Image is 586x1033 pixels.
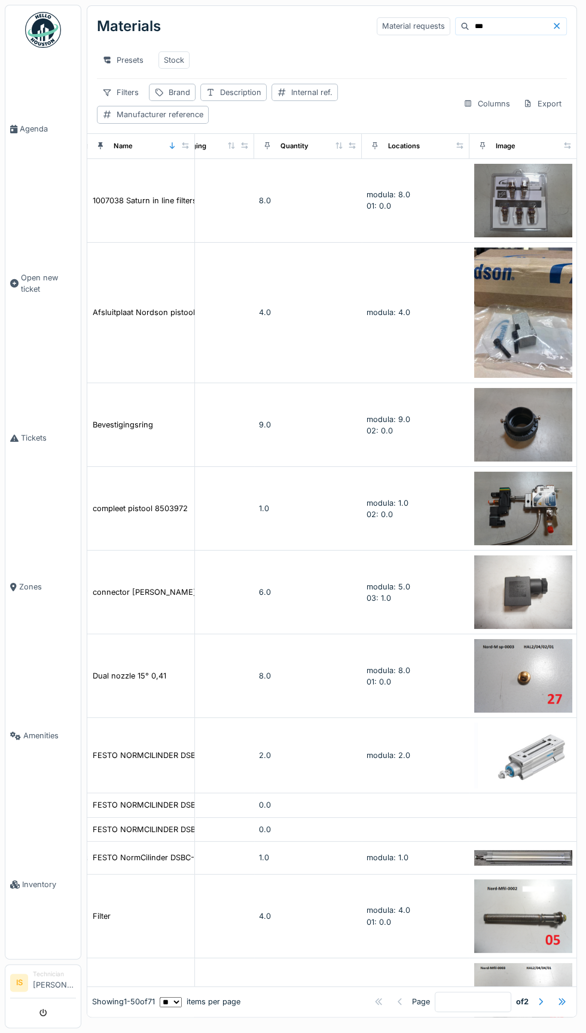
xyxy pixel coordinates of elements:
li: IS [10,974,28,992]
div: Materials [97,11,161,42]
div: 0.0 [259,824,357,835]
div: Internal ref. [291,87,332,98]
div: Name [114,141,133,151]
div: Stock [164,54,184,66]
div: 2.0 [259,750,357,761]
div: 8.0 [259,195,357,206]
span: 03: 1.0 [367,594,391,603]
div: 9.0 [259,419,357,430]
span: modula: 8.0 [367,666,410,675]
img: compleet pistool 8503972 [474,472,572,545]
div: connector [PERSON_NAME] aansluiting [93,586,238,598]
span: 01: 0.0 [367,918,391,927]
span: Agenda [20,123,76,135]
div: 1 [151,750,249,761]
span: Open new ticket [21,272,76,295]
a: IS Technician[PERSON_NAME] [10,970,76,998]
div: FESTO NORMCILINDER DSBC-32-30-PPVA-N3 2123070 [93,750,298,761]
div: 1.0 [259,503,357,514]
div: Afsluitplaat Nordson pistool [93,307,195,318]
a: Tickets [5,363,81,512]
span: 02: 0.0 [367,510,393,519]
div: 1007038 Saturn in line filters value pack [93,195,238,206]
div: Image [496,141,515,151]
div: Bevestigingsring [93,419,153,430]
div: Dual nozzle 15° 0,41 [93,670,166,681]
span: 02: 0.0 [367,426,393,435]
div: 6.0 [259,586,357,598]
div: Technician [33,970,76,979]
a: Inventory [5,810,81,959]
div: 4.0 [259,910,357,922]
div: Page [412,997,430,1008]
div: Locations [388,141,420,151]
div: Brand [169,87,190,98]
span: 01: 0.0 [367,677,391,686]
div: Export [518,95,567,112]
div: compleet pistool 8503972 [93,503,188,514]
div: Quantity [280,141,309,151]
img: Bevestigingsring [474,388,572,462]
div: Material requests [377,17,450,35]
div: Manufacturer reference [117,109,203,120]
span: Amenities [23,730,76,741]
span: Zones [19,581,76,592]
div: 0.0 [259,799,357,811]
span: Tickets [21,432,76,444]
span: modula: 4.0 [367,308,410,317]
span: modula: 1.0 [367,499,408,508]
div: Description [220,87,261,98]
span: modula: 9.0 [367,415,410,424]
div: FESTO NORMCILINDER DSBC-50-300-PPVA-N3 2098975 [93,824,305,835]
img: Afsluitplaat Nordson pistool [474,247,572,378]
span: Inventory [22,879,76,890]
div: 1.0 [259,852,357,863]
div: Presets [97,51,149,69]
div: 4.0 [259,307,357,318]
a: Open new ticket [5,203,81,363]
div: Columns [458,95,515,112]
img: Badge_color-CXgf-gQk.svg [25,12,61,48]
a: Amenities [5,661,81,810]
div: Filters [97,84,144,101]
div: 8.0 [259,670,357,681]
strong: of 2 [516,997,529,1008]
span: 01: 0.0 [367,201,391,210]
img: Filter [474,879,572,953]
div: Showing 1 - 50 of 71 [92,997,155,1008]
div: FESTO NormCilinder DSBC-50-400-PPSA-N3 1376313 [93,852,291,863]
img: FESTO NormCilinder DSBC-50-400-PPSA-N3 1376313 [474,850,572,866]
a: Agenda [5,54,81,203]
li: [PERSON_NAME] [33,970,76,995]
span: modula: 5.0 [367,582,410,591]
div: FESTO NORMCILINDER DSBC-32-30-PPVA-N3 2123070 [93,799,298,811]
div: items per page [160,997,240,1008]
div: Filter [93,910,111,922]
span: modula: 1.0 [367,853,408,862]
span: modula: 2.0 [367,751,410,760]
a: Zones [5,512,81,661]
img: FESTO NORMCILINDER DSBC-32-30-PPVA-N3 2123070 [474,723,572,788]
span: modula: 8.0 [367,190,410,199]
img: 1007038 Saturn in line filters value pack [474,164,572,237]
img: Dual nozzle 15° 0,41 [474,639,572,713]
img: connector Norgren Spoel aansluiting [474,555,572,629]
span: modula: 4.0 [367,906,410,915]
